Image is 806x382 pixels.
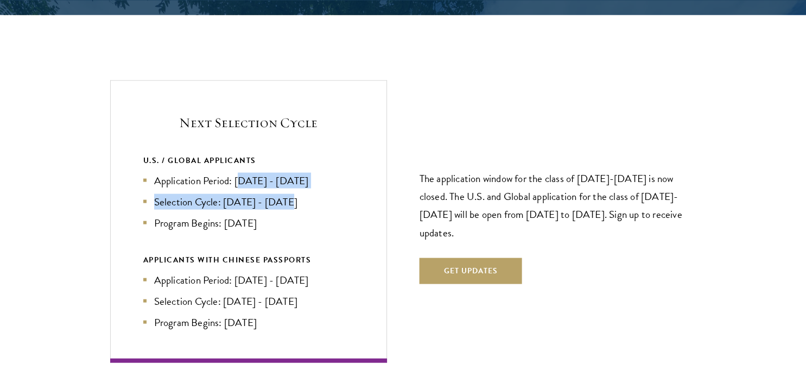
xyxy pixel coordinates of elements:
[143,153,354,167] div: U.S. / GLOBAL APPLICANTS
[143,314,354,330] li: Program Begins: [DATE]
[420,258,522,284] button: Get Updates
[420,169,696,241] p: The application window for the class of [DATE]-[DATE] is now closed. The U.S. and Global applicat...
[143,113,354,131] h5: Next Selection Cycle
[143,172,354,188] li: Application Period: [DATE] - [DATE]
[143,193,354,209] li: Selection Cycle: [DATE] - [DATE]
[143,272,354,287] li: Application Period: [DATE] - [DATE]
[143,253,354,266] div: APPLICANTS WITH CHINESE PASSPORTS
[143,293,354,309] li: Selection Cycle: [DATE] - [DATE]
[143,215,354,230] li: Program Begins: [DATE]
